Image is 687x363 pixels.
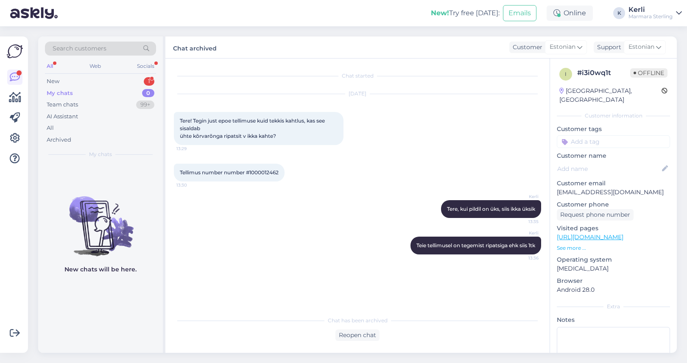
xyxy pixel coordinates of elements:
a: [URL][DOMAIN_NAME] [557,233,623,241]
span: Estonian [550,42,575,52]
span: Search customers [53,44,106,53]
button: Emails [503,5,536,21]
div: My chats [47,89,73,98]
div: Customer [509,43,542,52]
div: Archived [47,136,71,144]
span: i [565,71,567,77]
p: New chats will be here. [64,265,137,274]
div: 0 [142,89,154,98]
div: Extra [557,303,670,310]
p: See more ... [557,244,670,252]
span: Chat has been archived [328,317,388,324]
p: Customer phone [557,200,670,209]
div: Support [594,43,621,52]
div: Online [547,6,593,21]
div: K [613,7,625,19]
div: Web [88,61,103,72]
div: 99+ [136,101,154,109]
div: [DATE] [174,90,541,98]
div: All [47,124,54,132]
div: Chat started [174,72,541,80]
label: Chat archived [173,42,217,53]
div: New [47,77,59,86]
p: [MEDICAL_DATA] [557,264,670,273]
span: 13:35 [507,218,539,225]
div: Team chats [47,101,78,109]
span: 13:29 [176,145,208,152]
b: New! [431,9,449,17]
span: Teie tellimusel on tegemist ripatsiga ehk siis 1tk [416,242,535,249]
a: KerliMarmara Sterling [628,6,682,20]
p: Visited pages [557,224,670,233]
span: Estonian [628,42,654,52]
p: Browser [557,276,670,285]
div: Kerli [628,6,673,13]
input: Add name [557,164,660,173]
div: Request phone number [557,209,634,221]
div: 1 [144,77,154,86]
span: 13:36 [507,255,539,261]
div: Socials [135,61,156,72]
span: Tere! Tegin just epoe tellimuse kuid tekkis kahtlus, kas see sisaldab ühte kõrvarõnga ripatsit v ... [180,117,326,139]
p: Customer tags [557,125,670,134]
img: Askly Logo [7,43,23,59]
p: Android 28.0 [557,285,670,294]
span: My chats [89,151,112,158]
span: Kerli [507,230,539,236]
div: Customer information [557,112,670,120]
input: Add a tag [557,135,670,148]
div: # i3i0wq1t [577,68,630,78]
div: [GEOGRAPHIC_DATA], [GEOGRAPHIC_DATA] [559,87,662,104]
div: Marmara Sterling [628,13,673,20]
div: AI Assistant [47,112,78,121]
p: Customer name [557,151,670,160]
span: Tere, kui pildil on üks, siis ikka üksik [447,206,535,212]
div: All [45,61,55,72]
img: No chats [38,181,163,257]
span: Tellimus number number #1000012462 [180,169,279,176]
div: Reopen chat [335,329,380,341]
div: Try free [DATE]: [431,8,500,18]
span: Offline [630,68,667,78]
p: [EMAIL_ADDRESS][DOMAIN_NAME] [557,188,670,197]
p: Customer email [557,179,670,188]
p: Notes [557,316,670,324]
span: Kerli [507,193,539,200]
p: Operating system [557,255,670,264]
span: 13:30 [176,182,208,188]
